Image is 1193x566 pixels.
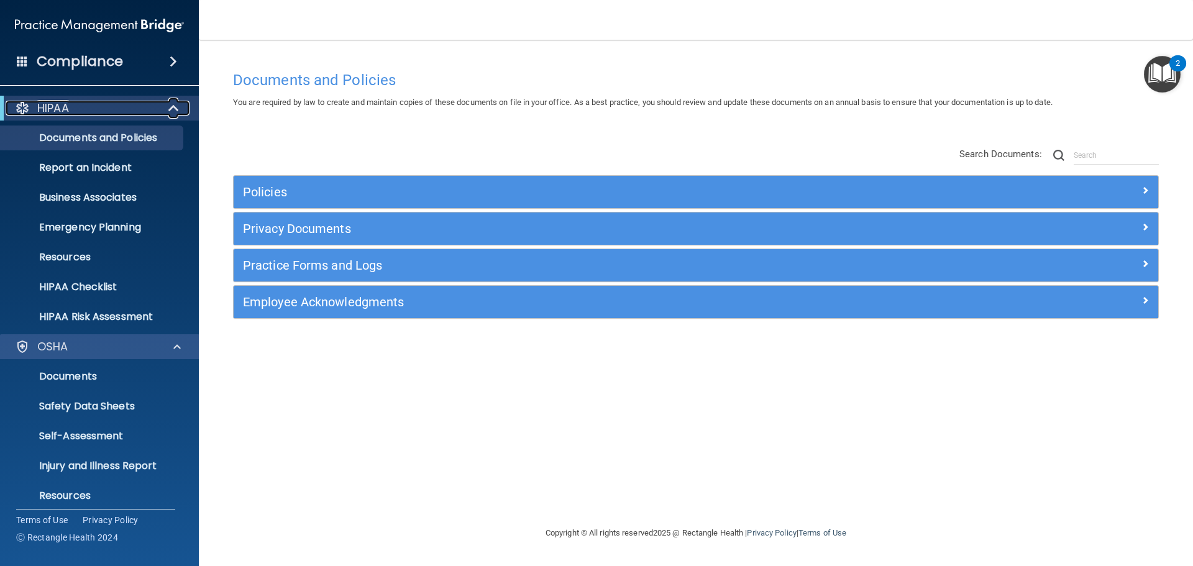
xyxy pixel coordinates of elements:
p: Safety Data Sheets [8,400,178,413]
a: OSHA [15,339,181,354]
a: HIPAA [15,101,180,116]
img: PMB logo [15,13,184,38]
span: Ⓒ Rectangle Health 2024 [16,531,118,544]
h4: Documents and Policies [233,72,1159,88]
button: Open Resource Center, 2 new notifications [1144,56,1181,93]
h5: Employee Acknowledgments [243,295,918,309]
p: Documents [8,370,178,383]
a: Terms of Use [16,514,68,526]
a: Policies [243,182,1149,202]
p: Emergency Planning [8,221,178,234]
a: Practice Forms and Logs [243,255,1149,275]
p: Resources [8,251,178,263]
div: Copyright © All rights reserved 2025 @ Rectangle Health | | [469,513,923,553]
h5: Practice Forms and Logs [243,258,918,272]
p: Injury and Illness Report [8,460,178,472]
a: Privacy Documents [243,219,1149,239]
div: 2 [1176,63,1180,80]
p: HIPAA Checklist [8,281,178,293]
h5: Privacy Documents [243,222,918,235]
h4: Compliance [37,53,123,70]
p: Self-Assessment [8,430,178,442]
p: OSHA [37,339,68,354]
a: Employee Acknowledgments [243,292,1149,312]
img: ic-search.3b580494.png [1053,150,1064,161]
span: Search Documents: [959,148,1042,160]
p: HIPAA [37,101,69,116]
span: You are required by law to create and maintain copies of these documents on file in your office. ... [233,98,1053,107]
h5: Policies [243,185,918,199]
iframe: Drift Widget Chat Controller [978,478,1178,527]
p: Business Associates [8,191,178,204]
a: Privacy Policy [83,514,139,526]
p: HIPAA Risk Assessment [8,311,178,323]
p: Report an Incident [8,162,178,174]
p: Resources [8,490,178,502]
a: Terms of Use [798,528,846,537]
p: Documents and Policies [8,132,178,144]
a: Privacy Policy [747,528,796,537]
input: Search [1074,146,1159,165]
